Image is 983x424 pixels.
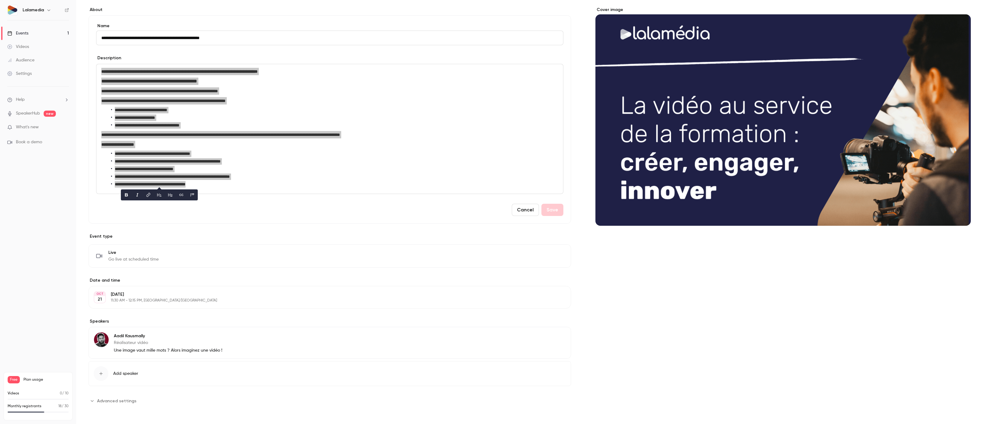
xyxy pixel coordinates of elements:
[23,7,44,13] h6: Lalamedia
[89,396,140,406] button: Advanced settings
[23,377,69,382] span: Plan usage
[7,44,29,50] div: Videos
[89,361,571,386] button: Add speaker
[132,190,142,200] button: italic
[94,332,109,347] img: Aadil Kausmally
[96,23,563,29] label: Name
[8,376,20,383] span: Free
[89,318,571,324] label: Speakers
[114,347,222,353] p: Une image vaut mille mots ? Alors imaginez une vidéo !
[89,7,571,13] label: About
[143,190,153,200] button: link
[7,30,28,36] div: Events
[8,5,17,15] img: Lalamedia
[108,256,159,262] span: Go live at scheduled time
[114,333,222,339] p: Aadil Kausmally
[187,190,197,200] button: blockquote
[96,64,563,194] div: editor
[98,296,102,302] p: 21
[60,392,62,395] span: 0
[7,71,32,77] div: Settings
[7,97,69,103] li: help-dropdown-opener
[94,292,105,296] div: OCT
[89,396,571,406] section: Advanced settings
[89,233,571,239] p: Event type
[8,391,19,396] p: Videos
[111,291,539,298] p: [DATE]
[7,57,34,63] div: Audience
[8,404,42,409] p: Monthly registrants
[58,404,69,409] p: / 30
[97,398,136,404] span: Advanced settings
[58,404,62,408] span: 18
[512,204,539,216] button: Cancel
[96,55,121,61] label: Description
[16,139,42,145] span: Book a demo
[111,298,539,303] p: 11:30 AM - 12:15 PM, [GEOGRAPHIC_DATA]/[GEOGRAPHIC_DATA]
[16,110,40,117] a: SpeakerHub
[89,277,571,283] label: Date and time
[96,64,563,194] section: description
[44,111,56,117] span: new
[595,7,971,13] label: Cover image
[595,7,971,226] section: Cover image
[113,371,138,377] span: Add speaker
[108,250,159,256] span: Live
[60,391,69,396] p: / 10
[114,340,222,346] p: Réalisateur vidéo
[16,97,25,103] span: Help
[16,124,39,130] span: What's new
[89,327,571,359] div: Aadil KausmallyAadil KausmallyRéalisateur vidéoUne image vaut mille mots ? Alors imaginez une vid...
[62,125,69,130] iframe: Noticeable Trigger
[121,190,131,200] button: bold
